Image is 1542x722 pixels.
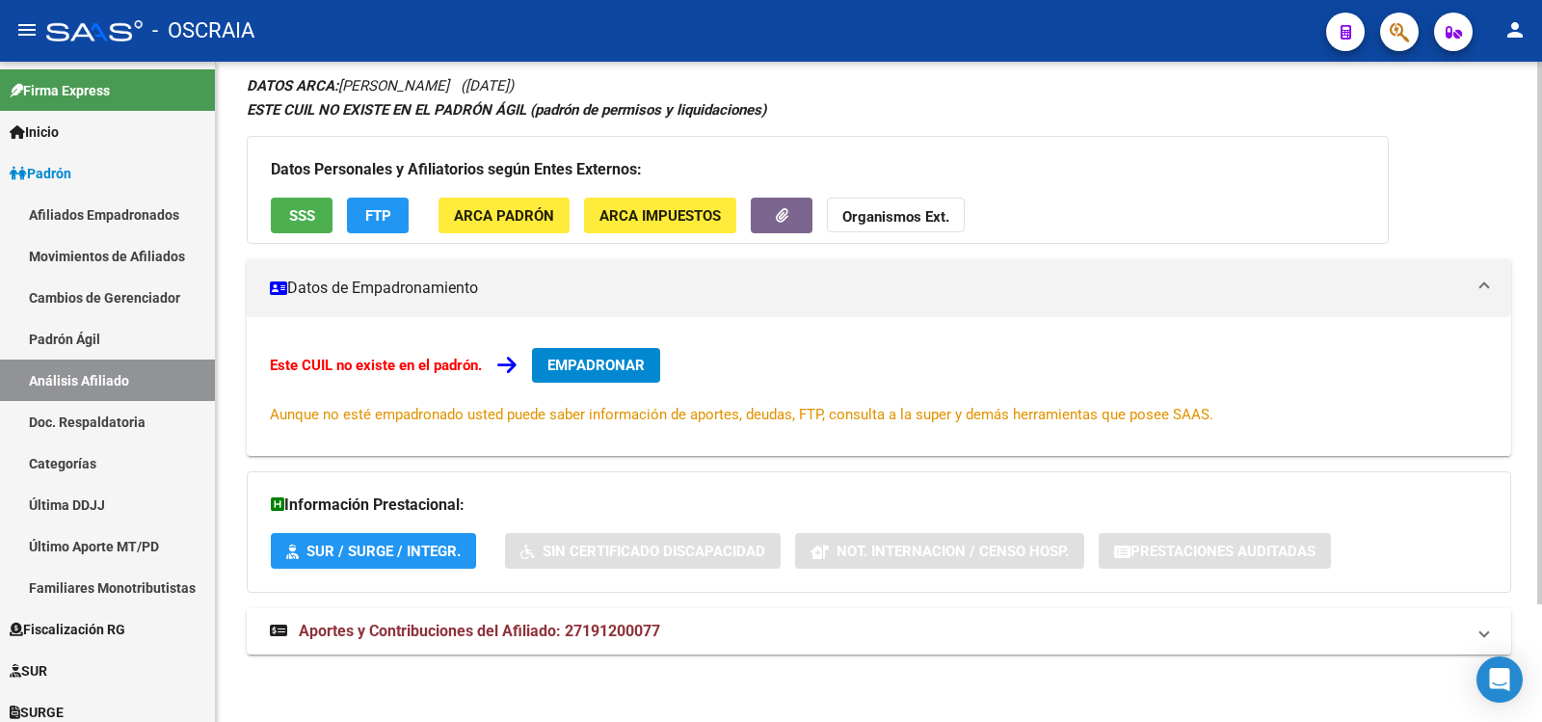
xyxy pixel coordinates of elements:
[299,622,660,640] span: Aportes y Contribuciones del Afiliado: 27191200077
[1130,543,1316,560] span: Prestaciones Auditadas
[532,348,660,383] button: EMPADRONAR
[10,619,125,640] span: Fiscalización RG
[827,198,965,233] button: Organismos Ext.
[837,543,1069,560] span: Not. Internacion / Censo Hosp.
[247,259,1511,317] mat-expansion-panel-header: Datos de Empadronamiento
[270,406,1213,423] span: Aunque no esté empadronado usted puede saber información de aportes, deudas, FTP, consulta a la s...
[10,80,110,101] span: Firma Express
[842,208,949,226] strong: Organismos Ext.
[247,101,766,119] strong: ESTE CUIL NO EXISTE EN EL PADRÓN ÁGIL (padrón de permisos y liquidaciones)
[289,207,315,225] span: SSS
[271,533,476,569] button: SUR / SURGE / INTEGR.
[271,198,332,233] button: SSS
[365,207,391,225] span: FTP
[584,198,736,233] button: ARCA Impuestos
[247,317,1511,456] div: Datos de Empadronamiento
[152,10,254,52] span: - OSCRAIA
[271,492,1487,519] h3: Información Prestacional:
[439,198,570,233] button: ARCA Padrón
[270,357,482,374] strong: Este CUIL no existe en el padrón.
[454,207,554,225] span: ARCA Padrón
[10,163,71,184] span: Padrón
[247,608,1511,655] mat-expansion-panel-header: Aportes y Contribuciones del Afiliado: 27191200077
[795,533,1084,569] button: Not. Internacion / Censo Hosp.
[271,156,1365,183] h3: Datos Personales y Afiliatorios según Entes Externos:
[1503,18,1527,41] mat-icon: person
[347,198,409,233] button: FTP
[10,660,47,682] span: SUR
[10,121,59,143] span: Inicio
[461,77,514,94] span: ([DATE])
[599,207,721,225] span: ARCA Impuestos
[547,357,645,374] span: EMPADRONAR
[247,77,449,94] span: [PERSON_NAME]
[1099,533,1331,569] button: Prestaciones Auditadas
[1476,656,1523,703] div: Open Intercom Messenger
[306,543,461,560] span: SUR / SURGE / INTEGR.
[15,18,39,41] mat-icon: menu
[505,533,781,569] button: Sin Certificado Discapacidad
[270,278,1465,299] mat-panel-title: Datos de Empadronamiento
[543,543,765,560] span: Sin Certificado Discapacidad
[247,77,338,94] strong: DATOS ARCA:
